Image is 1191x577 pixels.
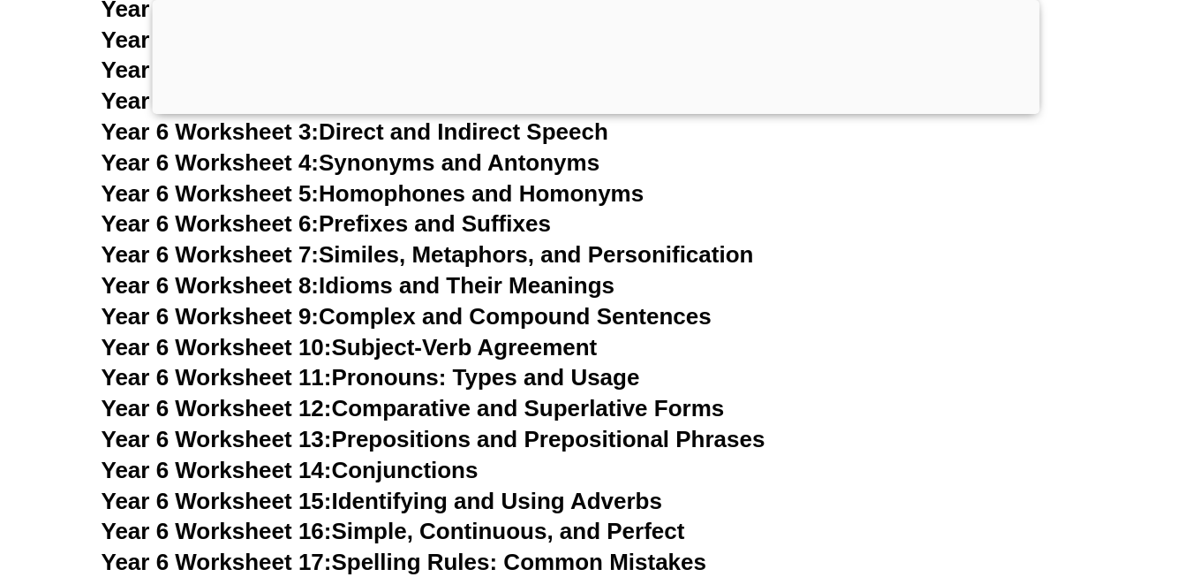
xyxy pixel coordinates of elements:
span: Year 6 Worksheet 14: [102,457,332,483]
span: Year 6 Comprehension Worksheet 15: [102,27,513,53]
a: Year 6 Comprehension Worksheet 15:The Dreamy Gold Medal [102,27,774,53]
span: Year 6 Worksheet 11: [102,364,332,391]
span: Year 6 Worksheet 16: [102,518,332,544]
span: Year 6 Worksheet 9: [102,303,320,330]
a: Year 6 Worksheet 8:Idioms and Their Meanings [102,272,614,299]
a: Year 6 Worksheet 13:Prepositions and Prepositional Phrases [102,426,765,452]
a: Year 6 Worksheet 1:Colons and Semicolons [102,57,579,83]
a: Year 6 Worksheet 4:Synonyms and Antonyms [102,149,600,176]
a: Year 6 Worksheet 12:Comparative and Superlative Forms [102,395,725,421]
span: Year 6 Worksheet 7: [102,241,320,268]
span: Year 6 Worksheet 5: [102,180,320,207]
span: Year 6 Worksheet 3: [102,118,320,145]
span: Year 6 Worksheet 6: [102,210,320,237]
a: Year 6 Worksheet 17:Spelling Rules: Common Mistakes [102,549,706,575]
a: Year 6 Worksheet 14:Conjunctions [102,457,479,483]
span: Year 6 Worksheet 15: [102,488,332,514]
span: Year 6 Worksheet 17: [102,549,332,575]
span: Year 6 Worksheet 8: [102,272,320,299]
span: Year 6 Worksheet 10: [102,334,332,361]
a: Year 6 Worksheet 6:Prefixes and Suffixes [102,210,551,237]
a: Year 6 Worksheet 15:Identifying and Using Adverbs [102,488,662,514]
span: Year 6 Worksheet 2: [102,87,320,114]
a: Year 6 Worksheet 2:Active vs. Passive Voice [102,87,584,114]
iframe: Chat Widget [1103,492,1191,577]
a: Year 6 Worksheet 5:Homophones and Homonyms [102,180,644,207]
a: Year 6 Worksheet 16:Simple, Continuous, and Perfect [102,518,685,544]
span: Year 6 Worksheet 13: [102,426,332,452]
span: Year 6 Worksheet 12: [102,395,332,421]
span: Year 6 Worksheet 4: [102,149,320,176]
a: Year 6 Worksheet 7:Similes, Metaphors, and Personification [102,241,754,268]
a: Year 6 Worksheet 11:Pronouns: Types and Usage [102,364,640,391]
a: Year 6 Worksheet 10:Subject-Verb Agreement [102,334,598,361]
span: Year 6 Worksheet 1: [102,57,320,83]
a: Year 6 Worksheet 9:Complex and Compound Sentences [102,303,712,330]
a: Year 6 Worksheet 3:Direct and Indirect Speech [102,118,608,145]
